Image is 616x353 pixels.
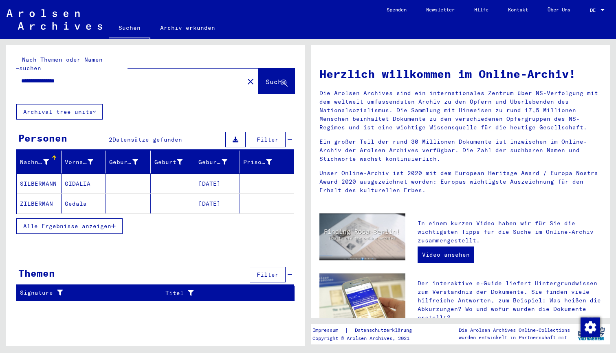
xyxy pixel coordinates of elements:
mat-icon: close [246,77,255,87]
div: Nachname [20,158,49,167]
mat-label: Nach Themen oder Namen suchen [19,56,103,72]
button: Suche [259,69,295,94]
button: Filter [250,267,286,282]
a: Impressum [312,326,345,335]
div: Geburtsdatum [198,155,240,169]
p: Ein großer Teil der rund 30 Millionen Dokumente ist inzwischen im Online-Archiv der Arolsen Archi... [319,138,602,163]
span: Suche [266,78,286,86]
h1: Herzlich willkommen im Online-Archiv! [319,65,602,82]
div: Themen [18,266,55,280]
img: eguide.jpg [319,273,405,331]
a: Suchen [109,18,150,39]
mat-cell: [DATE] [195,194,240,213]
div: Signature [20,289,152,297]
p: Der interaktive e-Guide liefert Hintergrundwissen zum Verständnis der Dokumente. Sie finden viele... [418,279,602,322]
button: Alle Ergebnisse anzeigen [16,218,123,234]
span: Filter [257,136,279,143]
img: Zustimmung ändern [581,317,600,337]
div: Personen [18,131,67,145]
div: Geburtsname [109,158,138,167]
button: Archival tree units [16,104,103,120]
div: Vorname [65,158,94,167]
span: Alle Ergebnisse anzeigen [23,222,111,230]
div: Geburtsdatum [198,158,227,167]
mat-cell: Gedala [62,194,106,213]
span: 2 [109,136,112,143]
mat-header-cell: Geburtsdatum [195,151,240,173]
mat-cell: [DATE] [195,174,240,193]
div: Titel [165,286,284,300]
div: Geburtsname [109,155,150,169]
div: Prisoner # [243,158,272,167]
div: Geburt‏ [154,155,195,169]
p: In einem kurzen Video haben wir für Sie die wichtigsten Tipps für die Suche im Online-Archiv zusa... [418,219,602,245]
a: Datenschutzerklärung [348,326,422,335]
img: yv_logo.png [576,324,607,344]
div: Geburt‏ [154,158,183,167]
a: Archiv erkunden [150,18,225,38]
p: Die Arolsen Archives Online-Collections [459,326,570,334]
img: video.jpg [319,213,405,260]
div: | [312,326,422,335]
img: Arolsen_neg.svg [7,9,102,30]
button: Clear [242,73,259,89]
a: Video ansehen [418,246,474,263]
div: Nachname [20,155,61,169]
div: Signature [20,286,162,300]
p: wurden entwickelt in Partnerschaft mit [459,334,570,341]
div: Titel [165,289,274,297]
p: Copyright © Arolsen Archives, 2021 [312,335,422,342]
p: Die Arolsen Archives sind ein internationales Zentrum über NS-Verfolgung mit dem weltweit umfasse... [319,89,602,132]
mat-header-cell: Nachname [17,151,62,173]
mat-header-cell: Prisoner # [240,151,294,173]
span: Datensätze gefunden [112,136,182,143]
mat-header-cell: Geburtsname [106,151,151,173]
p: Unser Online-Archiv ist 2020 mit dem European Heritage Award / Europa Nostra Award 2020 ausgezeic... [319,169,602,195]
div: Prisoner # [243,155,284,169]
mat-cell: GIDALIA [62,174,106,193]
span: Filter [257,271,279,278]
mat-cell: SILBERMANN [17,174,62,193]
mat-header-cell: Vorname [62,151,106,173]
div: Vorname [65,155,106,169]
div: Zustimmung ändern [580,317,600,337]
span: DE [590,7,599,13]
button: Filter [250,132,286,147]
mat-header-cell: Geburt‏ [151,151,196,173]
mat-cell: ZILBERMAN [17,194,62,213]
